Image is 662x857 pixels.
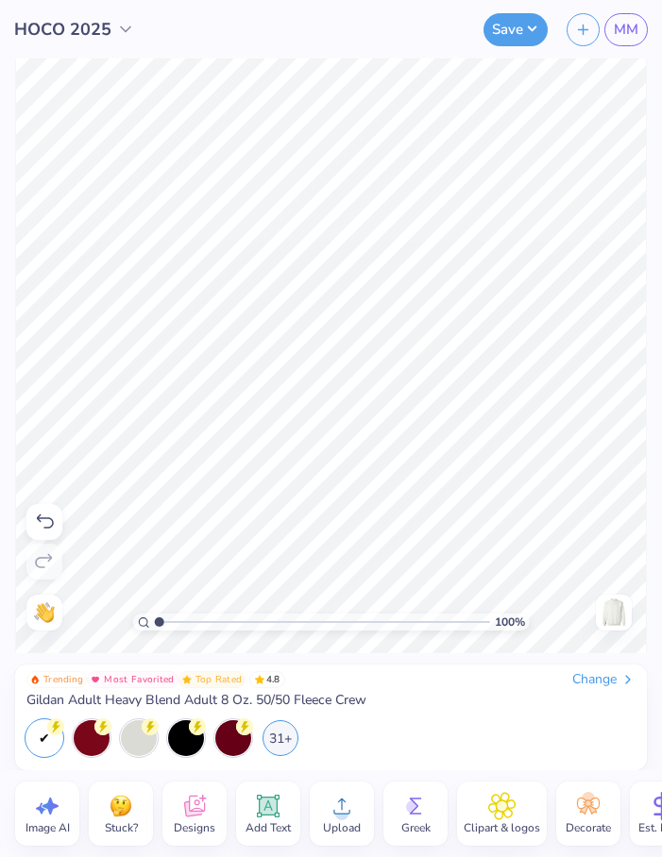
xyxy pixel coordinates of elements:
span: Greek [401,820,431,835]
span: Gildan Adult Heavy Blend Adult 8 Oz. 50/50 Fleece Crew [26,692,366,709]
img: Top Rated sort [182,675,192,684]
button: Badge Button [26,671,87,688]
span: Most Favorited [104,675,174,684]
a: MM [604,13,648,46]
span: MM [614,19,638,41]
span: Stuck? [105,820,138,835]
button: Badge Button [178,671,246,688]
span: Add Text [246,820,291,835]
span: 100 % [495,613,525,630]
div: 31+ [263,720,298,756]
img: Front [599,597,629,628]
span: Image AI [25,820,70,835]
div: Change [572,671,636,688]
img: Trending sort [30,675,40,684]
button: Save [484,13,548,46]
button: Badge Button [87,671,178,688]
span: Trending [43,675,83,684]
span: Upload [323,820,361,835]
span: Decorate [566,820,611,835]
img: Stuck? [107,792,135,820]
span: HOCO 2025 [14,17,111,42]
span: Top Rated [195,675,243,684]
span: 4.8 [249,671,285,688]
span: Clipart & logos [464,820,540,835]
span: Designs [174,820,215,835]
img: Most Favorited sort [91,675,100,684]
